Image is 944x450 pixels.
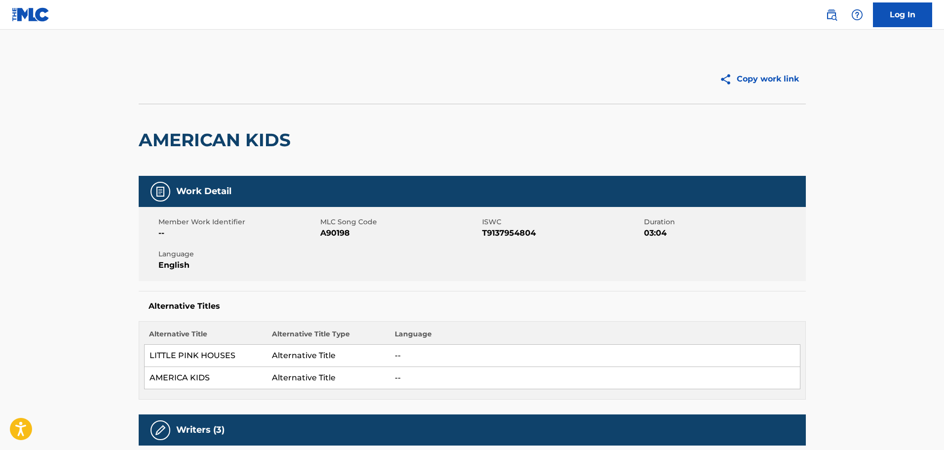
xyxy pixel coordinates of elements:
[822,5,841,25] a: Public Search
[139,129,296,151] h2: AMERICAN KIDS
[267,345,390,367] td: Alternative Title
[144,367,267,389] td: AMERICA KIDS
[644,217,803,227] span: Duration
[158,259,318,271] span: English
[267,367,390,389] td: Alternative Title
[154,186,166,198] img: Work Detail
[719,73,737,85] img: Copy work link
[390,367,800,389] td: --
[390,329,800,345] th: Language
[12,7,50,22] img: MLC Logo
[158,249,318,259] span: Language
[144,345,267,367] td: LITTLE PINK HOUSES
[482,227,642,239] span: T9137954804
[847,5,867,25] div: Help
[149,301,796,311] h5: Alternative Titles
[176,424,225,436] h5: Writers (3)
[320,227,480,239] span: A90198
[873,2,932,27] a: Log In
[826,9,837,21] img: search
[713,67,806,91] button: Copy work link
[158,217,318,227] span: Member Work Identifier
[320,217,480,227] span: MLC Song Code
[644,227,803,239] span: 03:04
[176,186,231,197] h5: Work Detail
[851,9,863,21] img: help
[154,424,166,436] img: Writers
[482,217,642,227] span: ISWC
[267,329,390,345] th: Alternative Title Type
[390,345,800,367] td: --
[144,329,267,345] th: Alternative Title
[158,227,318,239] span: --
